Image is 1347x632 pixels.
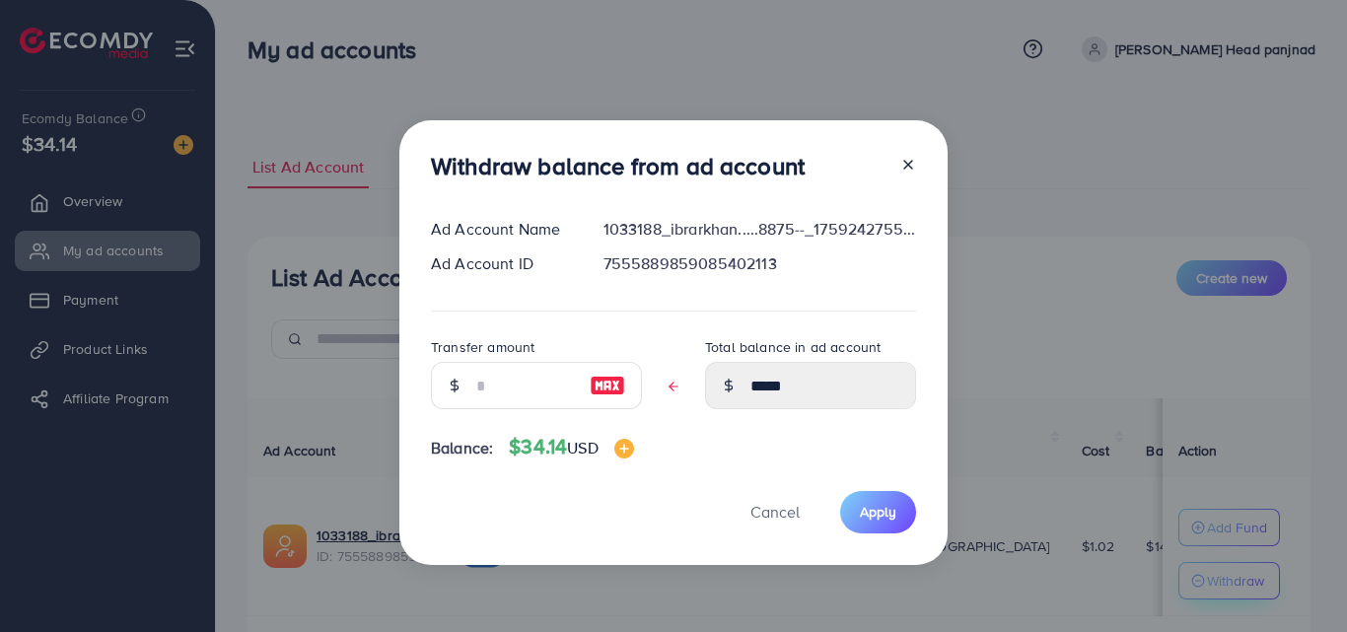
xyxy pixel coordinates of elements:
[705,337,881,357] label: Total balance in ad account
[614,439,634,458] img: image
[567,437,598,458] span: USD
[840,491,916,533] button: Apply
[431,337,534,357] label: Transfer amount
[509,435,633,459] h4: $34.14
[590,374,625,397] img: image
[860,502,896,522] span: Apply
[431,152,805,180] h3: Withdraw balance from ad account
[415,252,588,275] div: Ad Account ID
[1263,543,1332,617] iframe: Chat
[415,218,588,241] div: Ad Account Name
[588,252,932,275] div: 7555889859085402113
[726,491,824,533] button: Cancel
[750,501,800,523] span: Cancel
[431,437,493,459] span: Balance:
[588,218,932,241] div: 1033188_ibrarkhan.....8875--_1759242755236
